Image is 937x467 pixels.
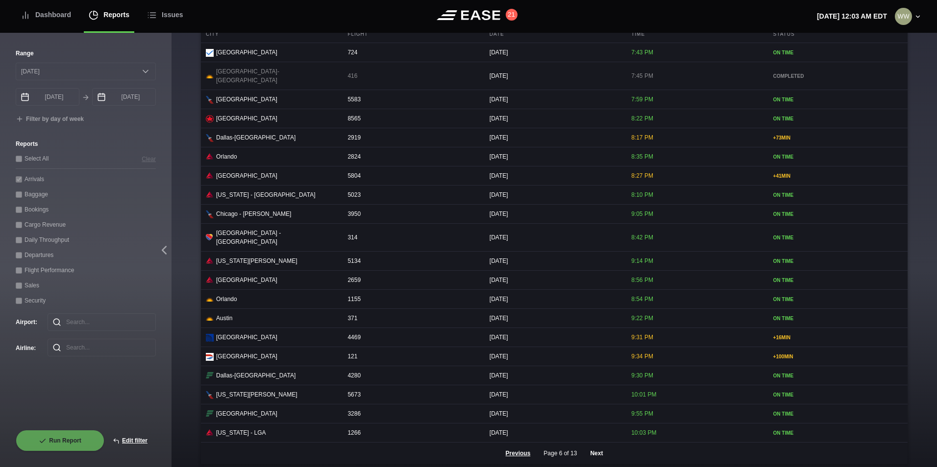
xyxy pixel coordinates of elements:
span: 8565 [347,115,361,122]
div: [DATE] [485,423,624,442]
button: Previous [497,443,539,464]
span: 121 [347,353,357,360]
div: [DATE] [485,366,624,385]
div: [DATE] [485,271,624,289]
span: 2659 [347,277,361,283]
span: 5804 [347,172,361,179]
span: 4469 [347,334,361,341]
span: [GEOGRAPHIC_DATA] [216,333,277,342]
span: 10:01 PM [631,391,656,398]
span: [GEOGRAPHIC_DATA] [216,352,277,361]
div: [DATE] [485,109,624,128]
div: + 41 MIN [773,172,903,180]
div: ON TIME [773,410,903,418]
div: + 16 MIN [773,334,903,341]
span: Orlando [216,295,237,304]
button: Edit filter [104,430,156,451]
div: ON TIME [773,49,903,56]
div: [DATE] [485,43,624,62]
span: 7:43 PM [631,49,653,56]
span: [US_STATE][PERSON_NAME] [216,257,297,265]
div: ON TIME [773,234,903,241]
button: 21 [506,9,518,21]
div: ON TIME [773,191,903,199]
div: ON TIME [773,257,903,265]
div: [DATE] [485,186,624,204]
span: [GEOGRAPHIC_DATA] - [GEOGRAPHIC_DATA] [216,229,335,246]
label: Airport : [16,318,32,327]
div: + 100 MIN [773,353,903,360]
span: 9:14 PM [631,257,653,264]
span: 7:45 PM [631,72,653,79]
span: 9:31 PM [631,334,653,341]
div: [DATE] [485,252,624,270]
div: Status [768,25,908,43]
span: [GEOGRAPHIC_DATA] [216,95,277,104]
span: 7:59 PM [631,96,653,103]
div: ON TIME [773,115,903,122]
span: 3286 [347,410,361,417]
input: mm/dd/yyyy [92,88,156,106]
div: [DATE] [485,228,624,247]
p: [DATE] 12:03 AM EDT [817,11,887,22]
div: City [201,25,340,43]
span: 8:56 PM [631,277,653,283]
span: 2824 [347,153,361,160]
div: ON TIME [773,429,903,437]
span: 5134 [347,257,361,264]
span: 724 [347,49,357,56]
div: [DATE] [485,347,624,366]
div: [DATE] [485,290,624,308]
span: 9:30 PM [631,372,653,379]
div: ON TIME [773,372,903,379]
span: Dallas-[GEOGRAPHIC_DATA] [216,371,296,380]
span: 9:22 PM [631,315,653,322]
span: 10:03 PM [631,429,656,436]
span: 1266 [347,429,361,436]
div: [DATE] [485,166,624,185]
div: Time [626,25,765,43]
div: COMPLETED [773,72,903,80]
div: [DATE] [485,205,624,223]
span: [US_STATE] - LGA [216,428,266,437]
span: [GEOGRAPHIC_DATA] [216,409,277,418]
div: [DATE] [485,404,624,423]
div: [DATE] [485,309,624,327]
input: Search... [48,339,156,356]
span: 2919 [347,134,361,141]
span: 8:35 PM [631,153,653,160]
span: [GEOGRAPHIC_DATA] [216,114,277,123]
span: [US_STATE][PERSON_NAME] [216,390,297,399]
span: Page 6 of 13 [543,449,577,458]
span: 314 [347,234,357,241]
span: 8:22 PM [631,115,653,122]
div: [DATE] [485,147,624,166]
div: ON TIME [773,315,903,322]
div: [DATE] [485,328,624,347]
div: ON TIME [773,296,903,303]
img: 44fab04170f095a2010eee22ca678195 [895,8,912,25]
span: 9:34 PM [631,353,653,360]
div: [DATE] [485,90,624,109]
label: Range [16,49,156,58]
span: Austin [216,314,232,323]
span: Dallas-[GEOGRAPHIC_DATA] [216,133,296,142]
span: [GEOGRAPHIC_DATA] [216,171,277,180]
div: + 73 MIN [773,134,903,141]
input: Search... [48,313,156,331]
span: [GEOGRAPHIC_DATA] [216,48,277,57]
span: [GEOGRAPHIC_DATA]-[GEOGRAPHIC_DATA] [216,67,335,85]
span: Chicago - [PERSON_NAME] [216,210,291,218]
span: 371 [347,315,357,322]
span: [GEOGRAPHIC_DATA] [216,276,277,284]
button: Next [582,443,611,464]
div: ON TIME [773,153,903,161]
span: 4280 [347,372,361,379]
div: ON TIME [773,210,903,218]
label: Reports [16,140,156,148]
div: ON TIME [773,391,903,398]
label: Airline : [16,344,32,352]
span: 8:17 PM [631,134,653,141]
span: [US_STATE] - [GEOGRAPHIC_DATA] [216,190,315,199]
span: 416 [347,72,357,79]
